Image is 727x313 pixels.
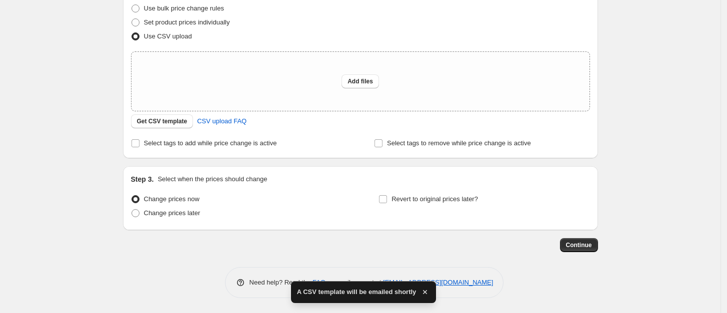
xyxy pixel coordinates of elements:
[297,287,416,297] span: A CSV template will be emailed shortly
[560,238,598,252] button: Continue
[325,279,383,286] span: or email support at
[137,117,187,125] span: Get CSV template
[249,279,313,286] span: Need help? Read the
[191,113,252,129] a: CSV upload FAQ
[383,279,493,286] a: [EMAIL_ADDRESS][DOMAIN_NAME]
[144,4,224,12] span: Use bulk price change rules
[144,139,277,147] span: Select tags to add while price change is active
[566,241,592,249] span: Continue
[387,139,531,147] span: Select tags to remove while price change is active
[144,18,230,26] span: Set product prices individually
[131,114,193,128] button: Get CSV template
[197,116,246,126] span: CSV upload FAQ
[157,174,267,184] p: Select when the prices should change
[391,195,478,203] span: Revert to original prices later?
[131,174,154,184] h2: Step 3.
[347,77,373,85] span: Add files
[312,279,325,286] a: FAQ
[144,32,192,40] span: Use CSV upload
[144,209,200,217] span: Change prices later
[341,74,379,88] button: Add files
[144,195,199,203] span: Change prices now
